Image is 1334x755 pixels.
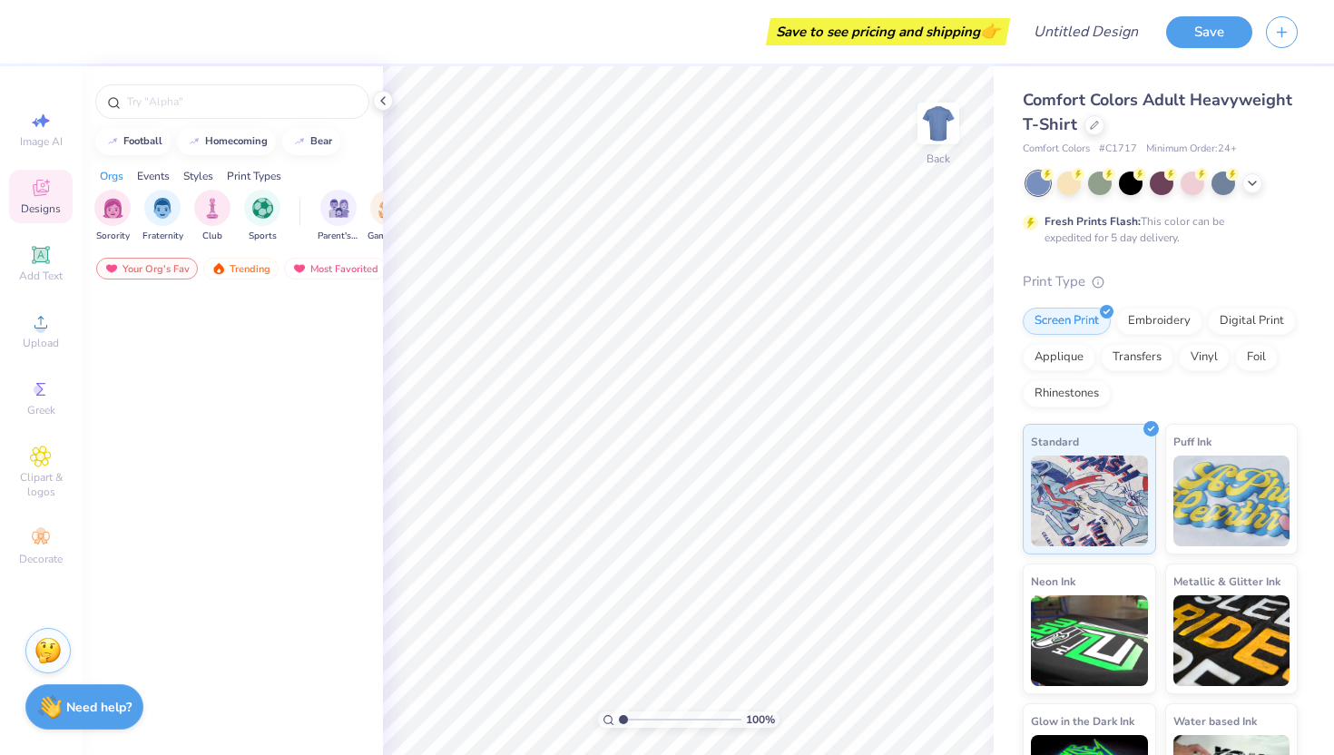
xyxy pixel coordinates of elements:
[770,18,1005,45] div: Save to see pricing and shipping
[920,105,956,142] img: Back
[1023,344,1095,371] div: Applique
[1031,595,1148,686] img: Neon Ink
[1101,344,1173,371] div: Transfers
[249,230,277,243] span: Sports
[103,198,123,219] img: Sorority Image
[1045,213,1268,246] div: This color can be expedited for 5 day delivery.
[244,190,280,243] div: filter for Sports
[94,190,131,243] button: filter button
[1208,308,1296,335] div: Digital Print
[1031,456,1148,546] img: Standard
[66,699,132,716] strong: Need help?
[19,552,63,566] span: Decorate
[95,128,171,155] button: football
[310,136,332,146] div: bear
[1023,380,1111,407] div: Rhinestones
[187,136,201,147] img: trend_line.gif
[1023,271,1298,292] div: Print Type
[1116,308,1202,335] div: Embroidery
[1173,432,1211,451] span: Puff Ink
[282,128,340,155] button: bear
[1031,572,1075,591] span: Neon Ink
[227,168,281,184] div: Print Types
[1166,16,1252,48] button: Save
[378,198,399,219] img: Game Day Image
[1023,142,1090,157] span: Comfort Colors
[252,198,273,219] img: Sports Image
[104,262,119,275] img: most_fav.gif
[202,198,222,219] img: Club Image
[318,190,359,243] button: filter button
[1045,214,1141,229] strong: Fresh Prints Flash:
[194,190,231,243] div: filter for Club
[96,230,130,243] span: Sorority
[1179,344,1230,371] div: Vinyl
[152,198,172,219] img: Fraternity Image
[142,230,183,243] span: Fraternity
[1031,711,1134,730] span: Glow in the Dark Ink
[318,190,359,243] div: filter for Parent's Weekend
[284,258,387,279] div: Most Favorited
[329,198,349,219] img: Parent's Weekend Image
[125,93,358,111] input: Try "Alpha"
[203,258,279,279] div: Trending
[205,136,268,146] div: homecoming
[368,190,409,243] button: filter button
[927,151,950,167] div: Back
[202,230,222,243] span: Club
[105,136,120,147] img: trend_line.gif
[183,168,213,184] div: Styles
[1235,344,1278,371] div: Foil
[1146,142,1237,157] span: Minimum Order: 24 +
[318,230,359,243] span: Parent's Weekend
[1173,456,1290,546] img: Puff Ink
[194,190,231,243] button: filter button
[1019,14,1153,50] input: Untitled Design
[1023,89,1292,135] span: Comfort Colors Adult Heavyweight T-Shirt
[244,190,280,243] button: filter button
[96,258,198,279] div: Your Org's Fav
[27,403,55,417] span: Greek
[142,190,183,243] button: filter button
[19,269,63,283] span: Add Text
[100,168,123,184] div: Orgs
[211,262,226,275] img: trending.gif
[123,136,162,146] div: football
[292,136,307,147] img: trend_line.gif
[23,336,59,350] span: Upload
[137,168,170,184] div: Events
[746,711,775,728] span: 100 %
[20,134,63,149] span: Image AI
[21,201,61,216] span: Designs
[142,190,183,243] div: filter for Fraternity
[1173,711,1257,730] span: Water based Ink
[94,190,131,243] div: filter for Sorority
[1173,572,1280,591] span: Metallic & Glitter Ink
[980,20,1000,42] span: 👉
[1173,595,1290,686] img: Metallic & Glitter Ink
[9,470,73,499] span: Clipart & logos
[1099,142,1137,157] span: # C1717
[292,262,307,275] img: most_fav.gif
[1031,432,1079,451] span: Standard
[368,190,409,243] div: filter for Game Day
[1023,308,1111,335] div: Screen Print
[177,128,276,155] button: homecoming
[368,230,409,243] span: Game Day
